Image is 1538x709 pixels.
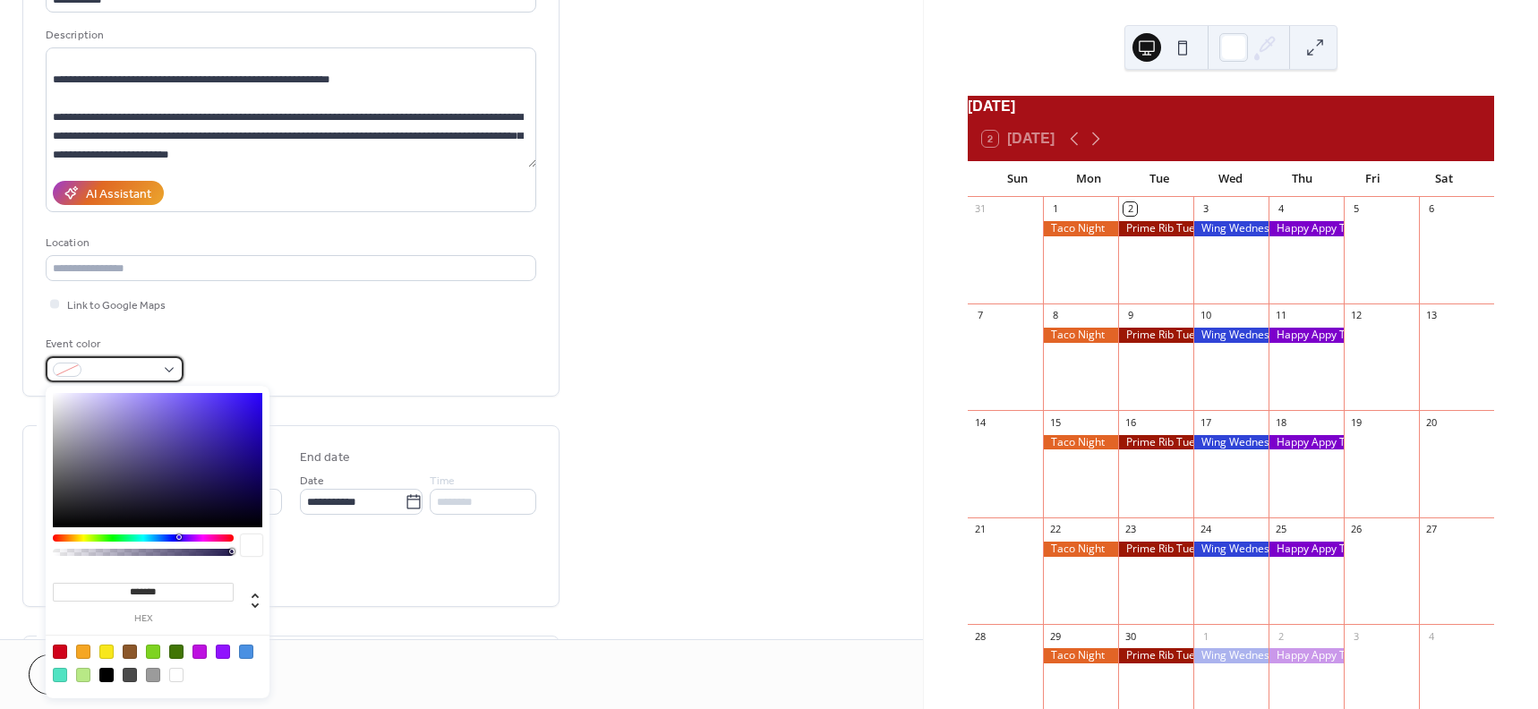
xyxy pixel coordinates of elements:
div: 11 [1274,309,1287,322]
div: Prime Rib Tuesday [1118,648,1193,663]
div: #D0021B [53,645,67,659]
div: Sat [1409,161,1480,197]
div: 2 [1274,629,1287,643]
div: Mon [1053,161,1124,197]
div: 15 [1048,415,1062,429]
div: #4A90E2 [239,645,253,659]
div: #9013FE [216,645,230,659]
div: 9 [1124,309,1137,322]
div: Wing Wednesday [1193,542,1269,557]
div: Prime Rib Tuesday [1118,435,1193,450]
div: 5 [1349,202,1363,216]
div: 21 [973,523,987,536]
div: Happy Appy Thursday [1269,648,1344,663]
div: [DATE] [968,96,1494,117]
div: Event color [46,335,180,354]
button: Cancel [29,654,139,695]
div: Thu [1267,161,1337,197]
div: 23 [1124,523,1137,536]
div: 25 [1274,523,1287,536]
div: Taco Night [1043,648,1118,663]
div: #8B572A [123,645,137,659]
span: Link to Google Maps [67,296,166,315]
div: #F5A623 [76,645,90,659]
div: Happy Appy Thursday [1269,542,1344,557]
div: 3 [1199,202,1212,216]
div: 19 [1349,415,1363,429]
div: #F8E71C [99,645,114,659]
div: Taco Night [1043,542,1118,557]
div: Wing Wednesday [1193,435,1269,450]
div: 29 [1048,629,1062,643]
div: Happy Appy Thursday [1269,435,1344,450]
div: Taco Night [1043,435,1118,450]
div: End date [300,448,350,467]
div: Wing Wednesday [1193,328,1269,343]
span: Date [300,472,324,491]
div: Prime Rib Tuesday [1118,328,1193,343]
div: 6 [1424,202,1438,216]
div: 31 [973,202,987,216]
div: 1 [1199,629,1212,643]
div: Happy Appy Thursday [1269,328,1344,343]
div: #000000 [99,668,114,682]
div: 24 [1199,523,1212,536]
div: 18 [1274,415,1287,429]
div: 13 [1424,309,1438,322]
div: 10 [1199,309,1212,322]
div: 30 [1124,629,1137,643]
div: 14 [973,415,987,429]
div: 22 [1048,523,1062,536]
div: Tue [1124,161,1195,197]
div: 12 [1349,309,1363,322]
div: Location [46,234,533,252]
div: 3 [1349,629,1363,643]
label: hex [53,614,234,624]
button: AI Assistant [53,181,164,205]
div: Description [46,26,533,45]
div: #B8E986 [76,668,90,682]
div: 4 [1274,202,1287,216]
span: Time [430,472,455,491]
div: 2 [1124,202,1137,216]
div: #7ED321 [146,645,160,659]
div: 17 [1199,415,1212,429]
div: 20 [1424,415,1438,429]
div: Happy Appy Thursday [1269,221,1344,236]
div: #FFFFFF [169,668,184,682]
div: Prime Rib Tuesday [1118,542,1193,557]
div: Wing Wednesday [1193,648,1269,663]
div: 16 [1124,415,1137,429]
div: #4A4A4A [123,668,137,682]
div: 26 [1349,523,1363,536]
div: 27 [1424,523,1438,536]
div: AI Assistant [86,185,151,204]
div: Wing Wednesday [1193,221,1269,236]
div: Prime Rib Tuesday [1118,221,1193,236]
div: 8 [1048,309,1062,322]
div: 7 [973,309,987,322]
div: Taco Night [1043,221,1118,236]
div: #BD10E0 [192,645,207,659]
div: 4 [1424,629,1438,643]
div: #9B9B9B [146,668,160,682]
div: Taco Night [1043,328,1118,343]
div: Sun [982,161,1053,197]
div: Fri [1337,161,1408,197]
div: 28 [973,629,987,643]
div: Wed [1195,161,1266,197]
div: #50E3C2 [53,668,67,682]
div: #417505 [169,645,184,659]
div: 1 [1048,202,1062,216]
